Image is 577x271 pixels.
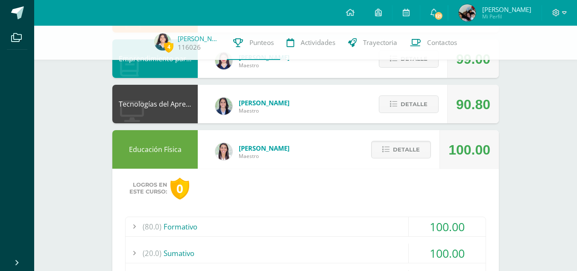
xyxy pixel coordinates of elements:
div: 100.00 [448,131,490,169]
img: 7489ccb779e23ff9f2c3e89c21f82ed0.png [215,98,232,115]
a: Actividades [280,26,342,60]
a: Punteos [227,26,280,60]
a: 116026 [178,43,201,52]
span: Maestro [239,62,290,69]
img: 8180ac361388312b343788a0119ba5c5.png [154,33,171,51]
span: [PERSON_NAME] [239,98,290,107]
span: 121 [434,11,443,21]
a: Trayectoria [342,26,404,60]
div: Formativo [126,217,486,236]
span: Trayectoria [363,38,397,47]
span: [PERSON_NAME] [482,5,531,14]
div: Tecnologías del Aprendizaje y la Comunicación [112,85,198,123]
div: Educación Física [112,130,198,169]
div: 0 [170,178,189,200]
div: Sumativo [126,244,486,263]
div: 100.00 [409,244,486,263]
span: (80.0) [143,217,161,236]
div: 100.00 [409,217,486,236]
img: 68dbb99899dc55733cac1a14d9d2f825.png [215,143,232,160]
a: [PERSON_NAME] [178,34,220,43]
a: Contactos [404,26,463,60]
button: Detalle [379,95,439,113]
img: a452c7054714546f759a1a740f2e8572.png [215,52,232,69]
img: adaf741f45f7c75524d96903afd97cd1.png [459,4,476,21]
span: Actividades [301,38,335,47]
span: Punteos [249,38,274,47]
span: Logros en este curso: [129,182,167,195]
span: Detalle [393,142,420,158]
span: [PERSON_NAME] [239,144,290,152]
span: 4 [164,42,173,52]
span: Maestro [239,152,290,160]
span: Detalle [401,96,428,112]
button: Detalle [371,141,431,158]
span: Contactos [427,38,457,47]
span: (20.0) [143,244,161,263]
span: Mi Perfil [482,13,531,20]
div: 90.80 [456,85,490,124]
span: Maestro [239,107,290,114]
